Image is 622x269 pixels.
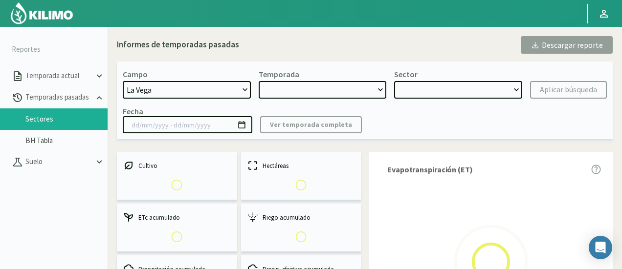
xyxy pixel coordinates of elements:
[10,1,74,25] img: Kilimo
[288,223,314,250] img: Loading...
[387,164,473,175] span: Evapotranspiración (ET)
[241,152,361,200] kil-mini-card: report-summary-cards.HECTARES
[394,69,418,79] div: Sector
[123,211,231,223] div: ETc acumulado
[23,156,94,167] p: Suelo
[123,106,143,116] div: Fecha
[163,223,190,250] img: Loading...
[23,92,94,103] p: Temporadas pasadas
[25,115,108,124] a: Sectores
[123,160,231,171] div: Cultivo
[589,236,612,259] div: Open Intercom Messenger
[123,116,252,133] input: dd/mm/yyyy - dd/mm/yyyy
[288,171,314,198] img: Loading...
[247,160,355,171] div: Hectáreas
[241,204,361,251] kil-mini-card: report-summary-cards.ACCUMULATED_IRRIGATION
[259,69,299,79] div: Temporada
[117,39,239,51] div: Informes de temporadas pasadas
[117,152,237,200] kil-mini-card: report-summary-cards.CROP
[25,136,108,145] a: BH Tabla
[23,70,94,82] p: Temporada actual
[163,171,190,198] img: Loading...
[117,204,237,251] kil-mini-card: report-summary-cards.ACCUMULATED_ETC
[247,211,355,223] div: Riego acumulado
[123,69,148,79] div: Campo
